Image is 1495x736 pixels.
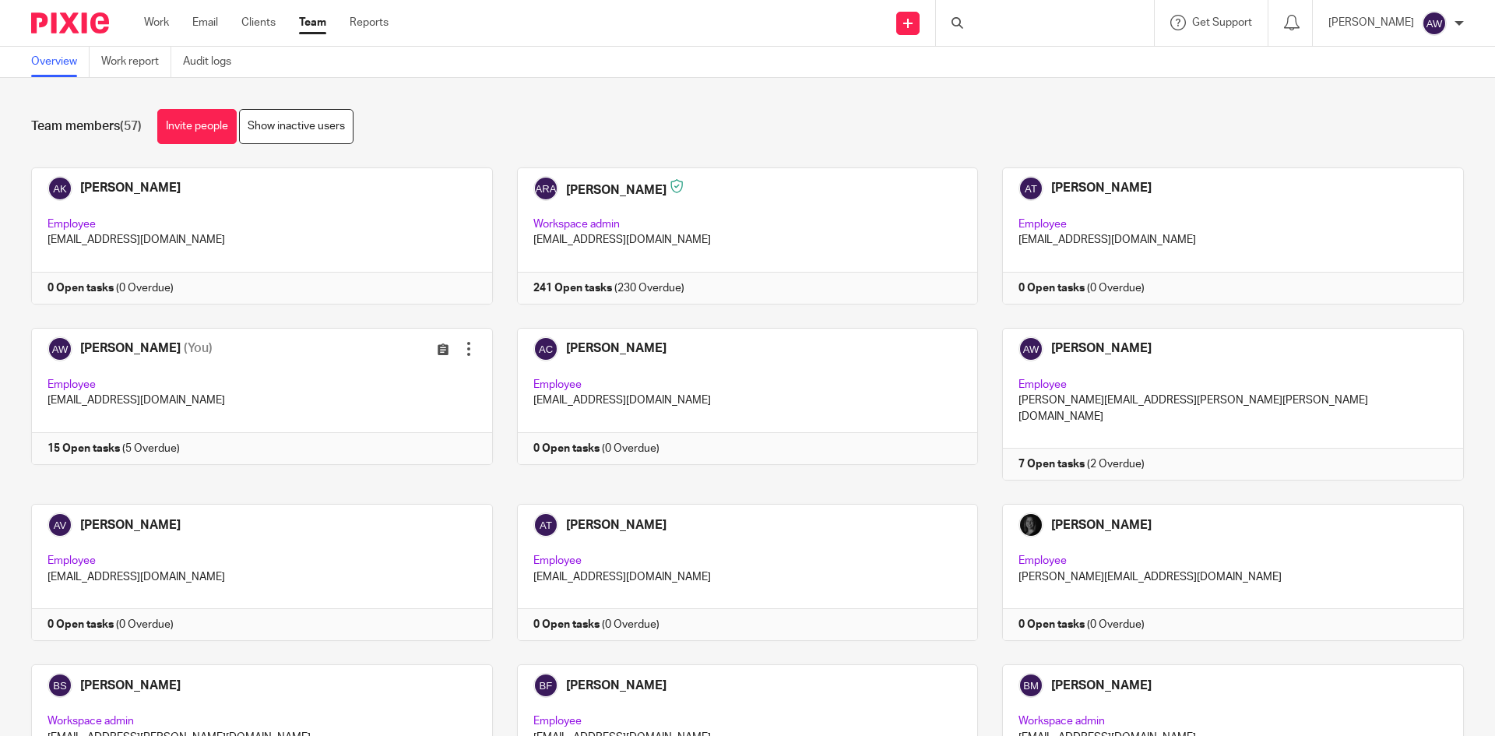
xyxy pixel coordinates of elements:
a: Work [144,15,169,30]
a: Reports [350,15,389,30]
img: Pixie [31,12,109,33]
img: svg%3E [1422,11,1447,36]
span: (57) [120,120,142,132]
h1: Team members [31,118,142,135]
a: Team [299,15,326,30]
span: Get Support [1192,17,1252,28]
a: Invite people [157,109,237,144]
a: Overview [31,47,90,77]
a: Work report [101,47,171,77]
p: [PERSON_NAME] [1328,15,1414,30]
a: Audit logs [183,47,243,77]
a: Clients [241,15,276,30]
a: Show inactive users [239,109,354,144]
a: Email [192,15,218,30]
